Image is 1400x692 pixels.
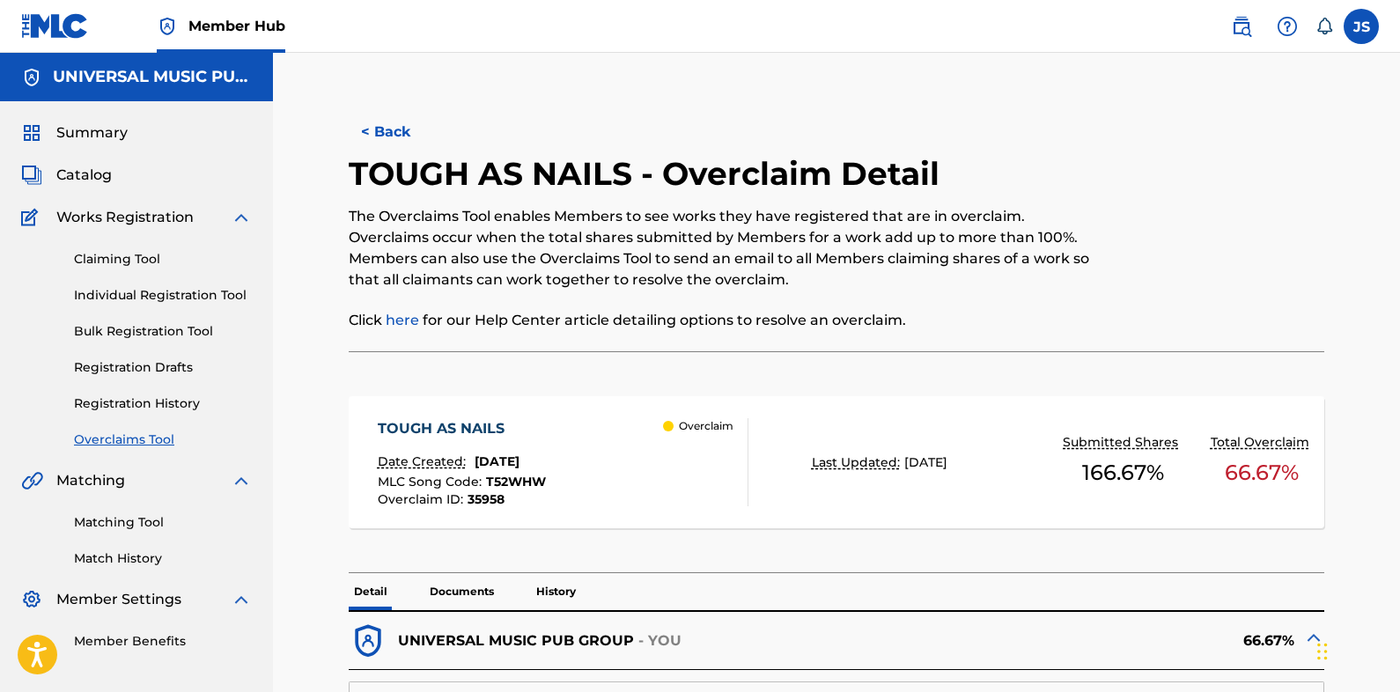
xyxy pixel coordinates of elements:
[53,67,252,87] h5: UNIVERSAL MUSIC PUB GROUP
[638,630,682,652] p: - YOU
[486,474,546,490] span: T52WHW
[1225,457,1299,489] span: 66.67 %
[231,207,252,228] img: expand
[74,322,252,341] a: Bulk Registration Tool
[1211,433,1314,452] p: Total Overclaim
[74,286,252,305] a: Individual Registration Tool
[1351,439,1400,581] iframe: Resource Center
[56,589,181,610] span: Member Settings
[1303,627,1324,648] img: expand-cell-toggle
[21,589,42,610] img: Member Settings
[468,491,505,507] span: 35958
[21,122,42,144] img: Summary
[1312,607,1400,692] iframe: Chat Widget
[349,573,393,610] p: Detail
[349,622,387,660] img: dfb38c8551f6dcc1ac04.svg
[56,165,112,186] span: Catalog
[349,110,454,154] button: < Back
[21,13,89,39] img: MLC Logo
[21,67,42,88] img: Accounts
[21,165,112,186] a: CatalogCatalog
[904,454,947,470] span: [DATE]
[378,491,468,507] span: Overclaim ID :
[378,474,486,490] span: MLC Song Code :
[74,250,252,269] a: Claiming Tool
[74,358,252,377] a: Registration Drafts
[74,394,252,413] a: Registration History
[1231,16,1252,37] img: search
[1315,18,1333,35] div: Notifications
[424,573,499,610] p: Documents
[349,206,1101,291] p: The Overclaims Tool enables Members to see works they have registered that are in overclaim. Over...
[398,630,634,652] p: UNIVERSAL MUSIC PUB GROUP
[531,573,581,610] p: History
[1224,9,1259,44] a: Public Search
[56,122,128,144] span: Summary
[812,453,904,472] p: Last Updated:
[74,632,252,651] a: Member Benefits
[21,207,44,228] img: Works Registration
[836,622,1324,660] div: 66.67%
[1277,16,1298,37] img: help
[679,418,733,434] p: Overclaim
[1270,9,1305,44] div: Help
[1344,9,1379,44] div: User Menu
[386,312,419,328] a: here
[231,589,252,610] img: expand
[21,165,42,186] img: Catalog
[349,154,948,194] h2: TOUGH AS NAILS - Overclaim Detail
[349,396,1325,528] a: TOUGH AS NAILSDate Created:[DATE]MLC Song Code:T52WHWOverclaim ID:35958 OverclaimLast Updated:[DA...
[378,418,546,439] div: TOUGH AS NAILS
[74,431,252,449] a: Overclaims Tool
[21,122,128,144] a: SummarySummary
[157,16,178,37] img: Top Rightsholder
[74,513,252,532] a: Matching Tool
[56,470,125,491] span: Matching
[1317,625,1328,678] div: Drag
[231,470,252,491] img: expand
[1063,433,1183,452] p: Submitted Shares
[74,549,252,568] a: Match History
[1082,457,1164,489] span: 166.67 %
[56,207,194,228] span: Works Registration
[349,310,1101,331] p: Click for our Help Center article detailing options to resolve an overclaim.
[21,470,43,491] img: Matching
[475,453,519,469] span: [DATE]
[188,16,285,36] span: Member Hub
[378,453,470,471] p: Date Created:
